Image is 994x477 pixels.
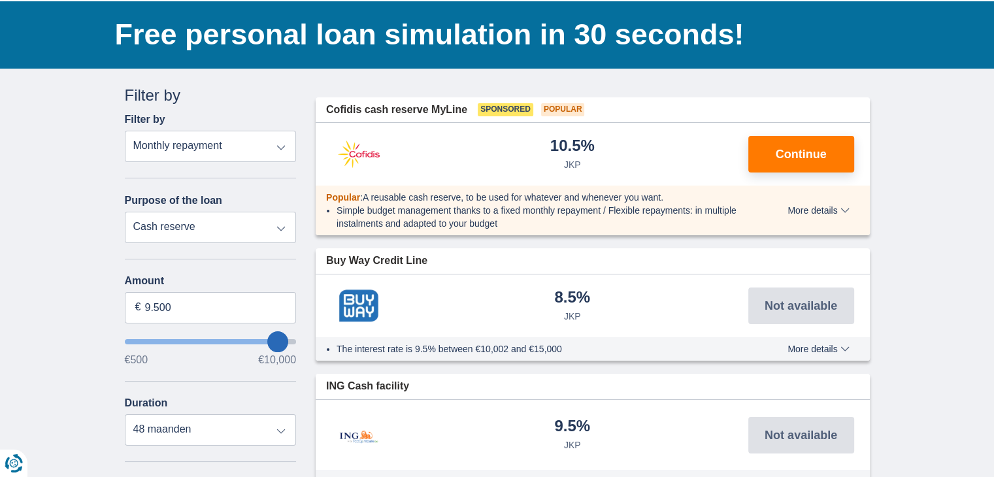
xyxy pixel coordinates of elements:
[125,86,180,104] font: Filter by
[326,192,360,203] font: Popular
[326,289,391,322] img: product.pl.alt Buy Way
[765,429,837,442] font: Not available
[125,397,168,408] font: Duration
[326,413,391,457] img: product.pl.alt ING
[776,148,827,161] font: Continue
[326,255,427,266] font: Buy Way Credit Line
[125,114,165,125] font: Filter by
[748,288,854,324] button: Not available
[765,299,837,312] font: Not available
[554,417,590,435] font: 9.5%
[564,311,581,321] font: JKP
[326,138,391,171] img: product.pl.alt Cofidis
[125,195,222,206] font: Purpose of the loan
[564,159,581,170] font: JKP
[550,137,595,154] font: 10.5%
[748,417,854,453] button: Not available
[337,344,562,354] font: The interest rate is 9.5% between €10,002 and €15,000
[125,339,297,344] input: wantToBorrow
[778,205,859,216] button: More details
[787,344,837,354] font: More details
[544,105,582,114] font: Popular
[363,192,663,203] font: A reusable cash reserve, to be used for whatever and whenever you want.
[326,104,467,115] font: Cofidis cash reserve MyLine
[115,18,744,51] font: Free personal loan simulation in 30 seconds!
[258,354,296,365] font: €10,000
[135,301,141,312] font: €
[748,136,854,173] button: Continue
[787,205,837,216] font: More details
[337,205,737,229] font: Simple budget management thanks to a fixed monthly repayment / Flexible repayments: in multiple i...
[326,380,409,391] font: ING Cash facility
[360,192,363,203] font: :
[125,275,164,286] font: Amount
[564,440,581,450] font: JKP
[480,105,531,114] font: Sponsored
[554,288,590,306] font: 8.5%
[125,354,148,365] font: €500
[778,344,859,354] button: More details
